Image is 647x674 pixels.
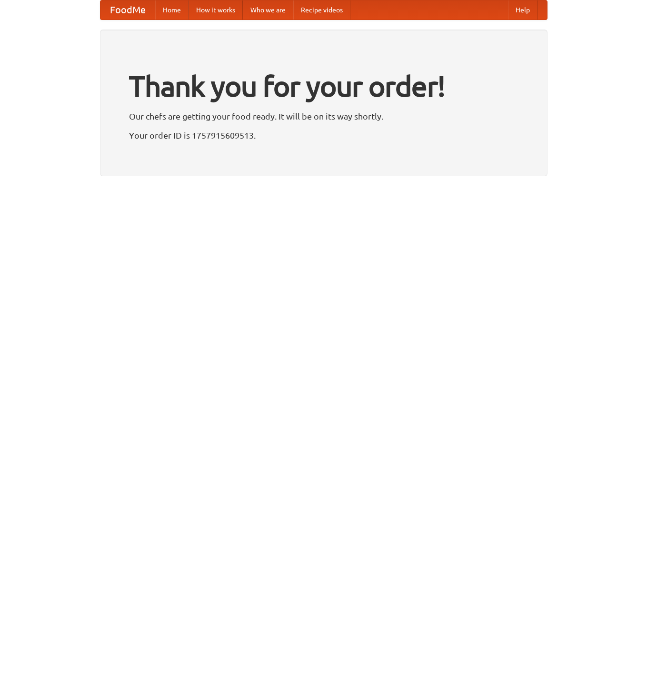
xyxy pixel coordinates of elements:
p: Our chefs are getting your food ready. It will be on its way shortly. [129,109,518,123]
a: How it works [189,0,243,20]
a: Help [508,0,538,20]
a: Who we are [243,0,293,20]
a: Recipe videos [293,0,350,20]
p: Your order ID is 1757915609513. [129,128,518,142]
h1: Thank you for your order! [129,63,518,109]
a: FoodMe [100,0,155,20]
a: Home [155,0,189,20]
